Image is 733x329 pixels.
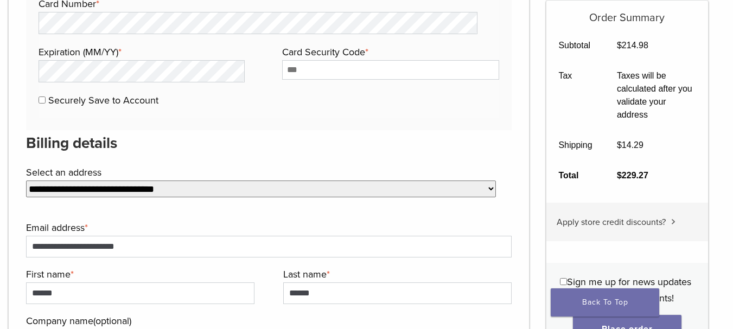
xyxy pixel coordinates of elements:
[567,276,691,304] span: Sign me up for news updates and product discounts!
[93,315,131,327] span: (optional)
[48,94,158,106] label: Securely Save to Account
[546,160,605,191] th: Total
[617,140,622,150] span: $
[26,130,512,156] h3: Billing details
[551,288,659,317] a: Back To Top
[617,171,622,180] span: $
[617,41,648,50] bdi: 214.98
[560,278,567,285] input: Sign me up for news updates and product discounts!
[604,61,708,130] td: Taxes will be calculated after you validate your address
[39,44,253,60] label: Expiration (MM/YY)
[546,130,605,160] th: Shipping
[26,313,509,329] label: Company name
[557,217,666,228] span: Apply store credit discounts?
[671,219,675,224] img: caret.svg
[546,61,605,130] th: Tax
[617,41,622,50] span: $
[617,171,648,180] bdi: 229.27
[546,30,605,61] th: Subtotal
[546,1,708,24] h5: Order Summary
[282,44,496,60] label: Card Security Code
[283,266,509,282] label: Last name
[26,220,509,236] label: Email address
[617,140,643,150] bdi: 14.29
[26,266,252,282] label: First name
[26,164,509,180] label: Select an address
